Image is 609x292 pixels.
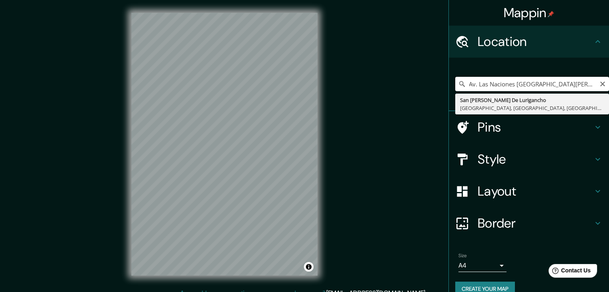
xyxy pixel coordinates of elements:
[449,175,609,207] div: Layout
[478,183,593,199] h4: Layout
[458,259,506,272] div: A4
[478,215,593,231] h4: Border
[504,5,555,21] h4: Mappin
[455,77,609,91] input: Pick your city or area
[458,252,467,259] label: Size
[304,262,314,272] button: Toggle attribution
[460,104,604,112] div: [GEOGRAPHIC_DATA], [GEOGRAPHIC_DATA], [GEOGRAPHIC_DATA]
[131,13,318,276] canvas: Map
[478,34,593,50] h4: Location
[449,143,609,175] div: Style
[548,11,554,17] img: pin-icon.png
[460,96,604,104] div: San [PERSON_NAME] De Lurigancho
[478,119,593,135] h4: Pins
[538,261,600,283] iframe: Help widget launcher
[449,207,609,239] div: Border
[449,111,609,143] div: Pins
[449,26,609,58] div: Location
[599,80,606,87] button: Clear
[478,151,593,167] h4: Style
